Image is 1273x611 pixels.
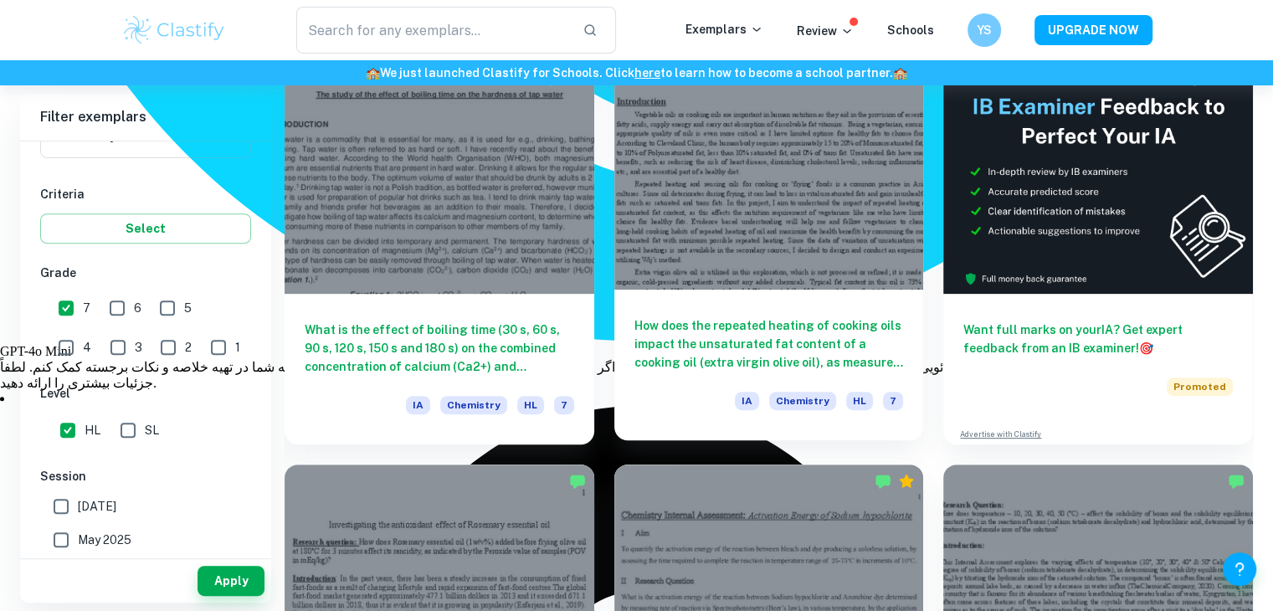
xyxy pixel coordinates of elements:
span: 1 [235,338,240,357]
span: 7 [554,396,574,414]
span: 5 [184,299,192,317]
button: Select [40,213,251,244]
h6: What is the effect of boiling time (30 s, 60 s, 90 s, 120 s, 150 s and 180 s) on the combined con... [305,321,574,376]
button: Apply [198,566,264,596]
button: UPGRADE NOW [1034,15,1152,45]
span: IA [735,392,759,410]
h6: Want full marks on your IA ? Get expert feedback from an IB examiner! [963,321,1233,357]
span: 7 [883,392,903,410]
a: Advertise with Clastify [960,429,1041,440]
a: Schools [887,23,934,37]
h6: How does the repeated heating of cooking oils impact the unsaturated fat content of a cooking oil... [634,316,904,372]
div: Premium [569,70,586,87]
div: Premium [898,473,915,490]
span: 🏫 [893,66,907,80]
img: Marked [1228,473,1245,490]
img: Marked [569,473,586,490]
a: here [634,66,660,80]
span: HL [517,396,544,414]
span: 7 [83,299,90,317]
span: [DATE] [78,497,116,516]
button: YS [968,13,1001,47]
span: Chemistry [440,396,507,414]
p: Exemplars [685,20,763,39]
span: HL [85,421,100,439]
span: IA [406,396,430,414]
h6: Session [40,467,251,485]
a: How does the repeated heating of cooking oils impact the unsaturated fat content of a cooking oil... [614,62,924,444]
span: SL [145,421,159,439]
img: Thumbnail [943,62,1253,294]
h6: YS [974,21,993,39]
input: Search for any exemplars... [296,7,570,54]
span: 4 [83,338,91,357]
span: Chemistry [769,392,836,410]
a: Want full marks on yourIA? Get expert feedback from an IB examiner!PromotedAdvertise with Clastify [943,62,1253,444]
a: What is the effect of boiling time (30 s, 60 s, 90 s, 120 s, 150 s and 180 s) on the combined con... [285,62,594,444]
img: Clastify logo [121,13,228,47]
h6: Filter exemplars [20,94,271,141]
h6: Criteria [40,185,251,203]
h6: Level [40,384,251,403]
span: Promoted [1167,377,1233,396]
span: 2 [185,338,192,357]
span: 3 [135,338,142,357]
p: Review [797,22,854,40]
span: HL [846,392,873,410]
h6: Grade [40,264,251,282]
span: 🏫 [366,66,380,80]
button: Help and Feedback [1223,552,1256,586]
img: Marked [875,473,891,490]
h6: We just launched Clastify for Schools. Click to learn how to become a school partner. [3,64,1270,82]
span: 🎯 [1139,341,1153,355]
span: May 2025 [78,531,131,549]
span: 6 [134,299,141,317]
